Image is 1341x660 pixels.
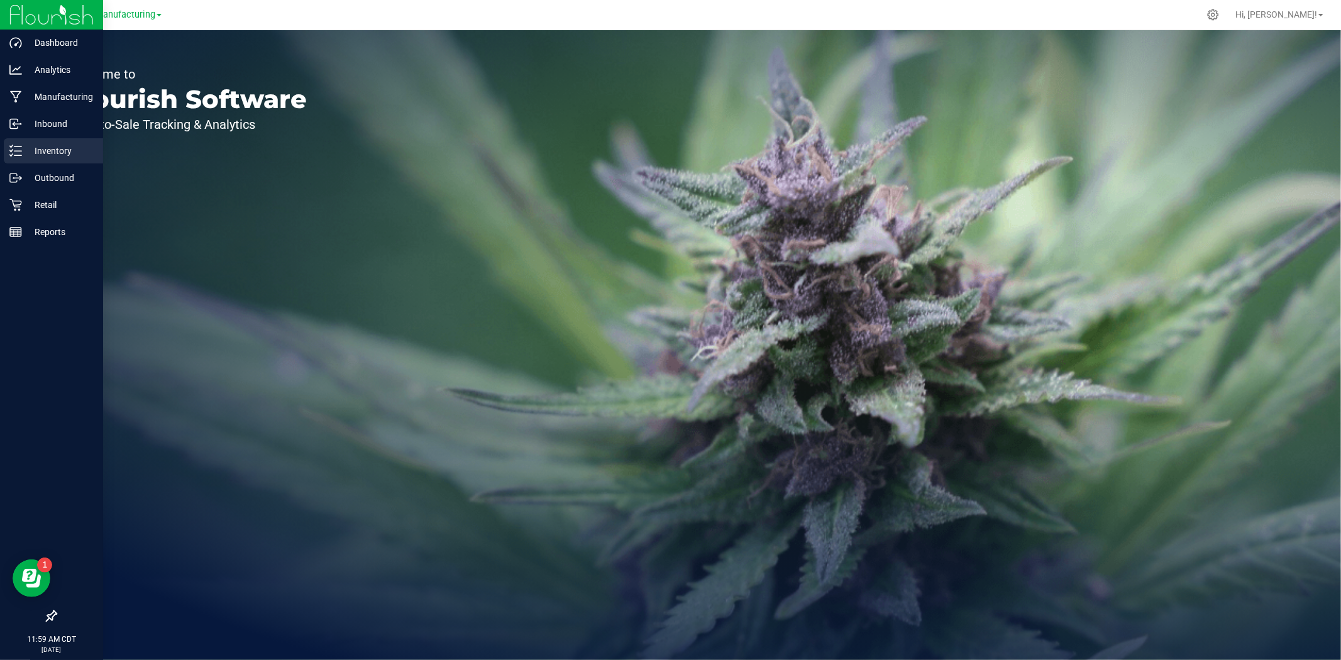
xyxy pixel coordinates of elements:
[6,634,97,645] p: 11:59 AM CDT
[9,226,22,238] inline-svg: Reports
[95,9,155,20] span: Manufacturing
[22,197,97,212] p: Retail
[6,645,97,654] p: [DATE]
[22,143,97,158] p: Inventory
[13,559,50,597] iframe: Resource center
[22,170,97,185] p: Outbound
[1205,9,1221,21] div: Manage settings
[22,224,97,239] p: Reports
[22,35,97,50] p: Dashboard
[9,199,22,211] inline-svg: Retail
[68,68,307,80] p: Welcome to
[9,36,22,49] inline-svg: Dashboard
[9,172,22,184] inline-svg: Outbound
[9,118,22,130] inline-svg: Inbound
[22,116,97,131] p: Inbound
[9,63,22,76] inline-svg: Analytics
[22,62,97,77] p: Analytics
[1235,9,1317,19] span: Hi, [PERSON_NAME]!
[68,87,307,112] p: Flourish Software
[9,91,22,103] inline-svg: Manufacturing
[22,89,97,104] p: Manufacturing
[9,145,22,157] inline-svg: Inventory
[68,118,307,131] p: Seed-to-Sale Tracking & Analytics
[37,558,52,573] iframe: Resource center unread badge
